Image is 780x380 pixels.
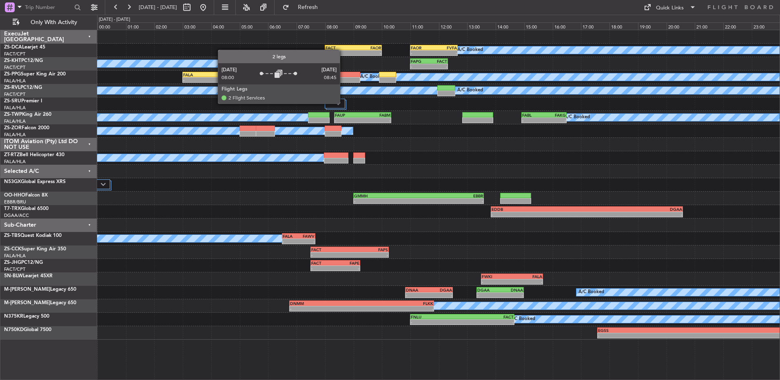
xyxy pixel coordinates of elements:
[500,287,523,292] div: DNAA
[9,16,89,29] button: Only With Activity
[4,132,26,138] a: FALA/HLA
[544,113,566,117] div: FAKG
[154,22,183,30] div: 02:00
[587,207,682,212] div: DGAA
[4,152,20,157] span: ZT-RTZ
[4,45,45,50] a: ZS-DCALearjet 45
[4,179,21,184] span: N53GX
[360,71,386,83] div: A/C Booked
[21,20,86,25] span: Only With Activity
[4,247,66,252] a: ZS-CCKSuper King Air 350
[279,1,328,14] button: Refresh
[99,16,130,23] div: [DATE] - [DATE]
[4,72,66,77] a: ZS-PPGSuper King Air 200
[4,327,51,332] a: N750KDGlobal 7500
[326,51,353,55] div: -
[297,22,325,30] div: 07:00
[299,234,315,239] div: FAWV
[429,293,452,298] div: -
[212,72,241,77] div: FVRG
[4,78,26,84] a: FALA/HLA
[311,252,350,257] div: -
[512,274,542,279] div: FALA
[354,22,382,30] div: 09:00
[411,45,434,50] div: FAOR
[4,206,49,211] a: T7-TRXGlobal 6500
[290,301,361,306] div: DNMM
[578,286,604,298] div: A/C Booked
[640,1,700,14] button: Quick Links
[4,99,42,104] a: ZS-SRUPremier I
[439,22,468,30] div: 12:00
[434,45,456,50] div: FVFA
[512,279,542,284] div: -
[4,85,42,90] a: ZS-RVLPC12/NG
[101,183,106,186] img: arrow-gray.svg
[350,247,388,252] div: FAPS
[587,212,682,217] div: -
[4,260,43,265] a: ZS-JHGPC12/NG
[335,113,363,117] div: FAUP
[4,199,26,205] a: EBBR/BRU
[126,22,155,30] div: 01:00
[25,1,72,13] input: Trip Number
[462,314,514,319] div: FACT
[419,199,483,203] div: -
[522,113,544,117] div: FABL
[4,159,26,165] a: FALA/HLA
[4,91,25,97] a: FACT/CPT
[477,287,500,292] div: DGAA
[354,193,419,198] div: GMMH
[4,300,76,305] a: M-[PERSON_NAME]Legacy 650
[4,126,22,130] span: ZS-ZOR
[411,59,429,64] div: FAPG
[434,51,456,55] div: -
[335,266,359,271] div: -
[350,252,388,257] div: -
[4,327,24,332] span: N750KD
[4,287,76,292] a: M-[PERSON_NAME]Legacy 650
[4,179,66,184] a: N53GXGlobal Express XRS
[183,72,212,77] div: FALA
[4,51,25,57] a: FACT/CPT
[4,274,53,278] a: 5N-BLWLearjet 45XR
[482,274,512,279] div: FWKI
[4,118,26,124] a: FALA/HLA
[4,58,43,63] a: ZS-KHTPC12/NG
[283,234,299,239] div: FALA
[212,77,241,82] div: -
[4,274,23,278] span: 5N-BLW
[211,22,240,30] div: 04:00
[4,112,51,117] a: ZS-TWPKing Air 260
[4,193,48,198] a: OO-HHOFalcon 8X
[363,113,390,117] div: FABM
[4,247,21,252] span: ZS-CCK
[429,287,452,292] div: DGAA
[353,51,381,55] div: -
[4,58,21,63] span: ZS-KHT
[467,22,496,30] div: 13:00
[325,22,354,30] div: 08:00
[4,314,23,319] span: N375KR
[477,293,500,298] div: -
[363,118,390,123] div: -
[4,105,26,111] a: FALA/HLA
[291,4,325,10] span: Refresh
[419,193,483,198] div: EBBR
[268,22,297,30] div: 06:00
[336,102,341,105] img: arrow-gray.svg
[311,266,335,271] div: -
[4,266,25,272] a: FACT/CPT
[411,64,429,69] div: -
[457,44,483,56] div: A/C Booked
[411,320,462,325] div: -
[410,22,439,30] div: 11:00
[97,22,126,30] div: 00:00
[311,261,335,265] div: FACT
[462,320,514,325] div: -
[656,4,684,12] div: Quick Links
[240,22,268,30] div: 05:00
[406,287,429,292] div: DNAA
[4,253,26,259] a: FALA/HLA
[183,22,211,30] div: 03:00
